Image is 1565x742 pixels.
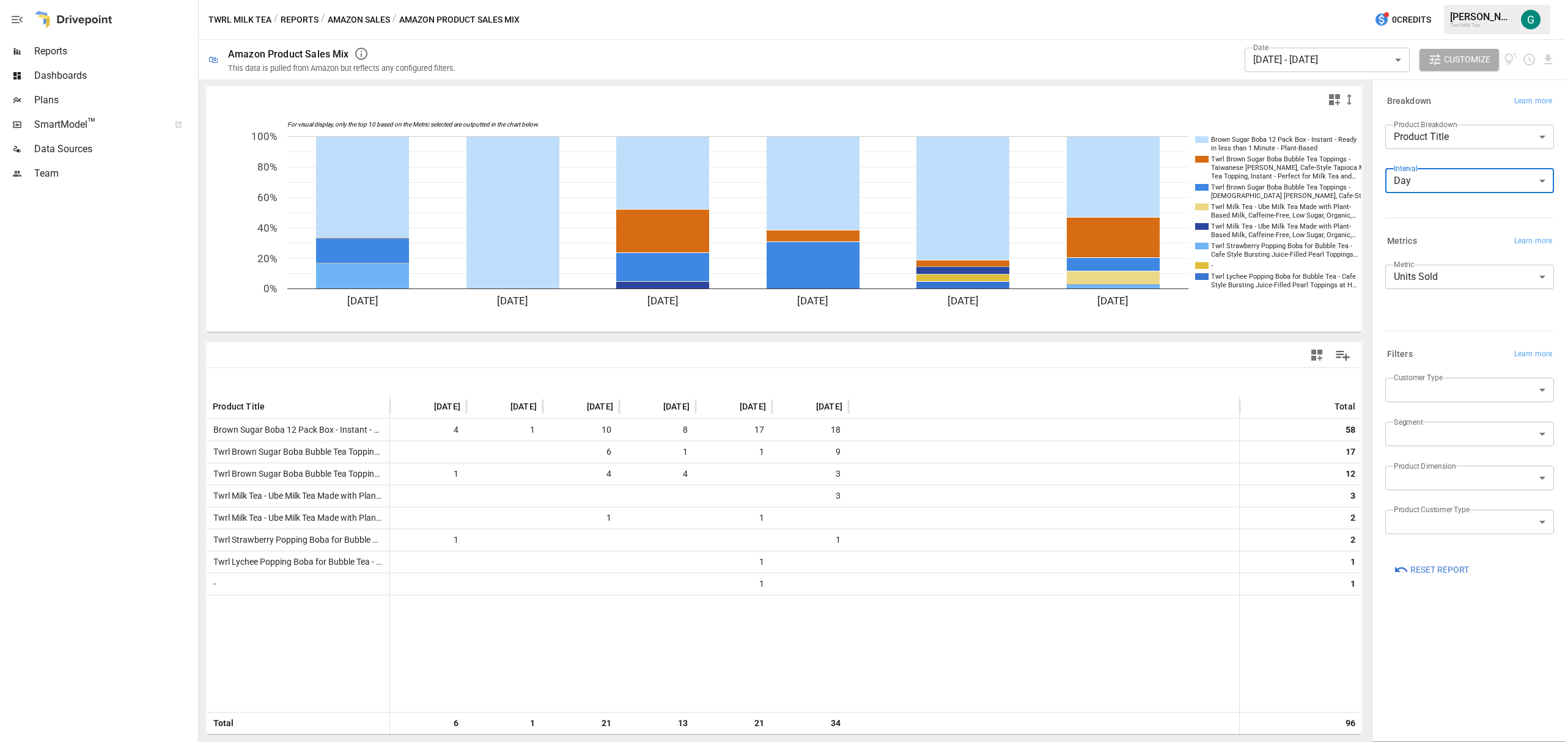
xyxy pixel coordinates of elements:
span: 1 [702,441,766,463]
span: 1 [473,713,537,734]
span: 3 [778,463,842,485]
button: Sort [266,398,283,415]
span: Learn more [1514,95,1552,108]
div: 12 [1346,463,1355,485]
span: 1 [549,507,613,529]
text: Cafe Style Bursting Juice-Filled Pearl Toppings… [1211,251,1358,259]
div: 2 [1350,507,1355,529]
label: Segment [1394,417,1423,427]
span: Customize [1444,52,1490,67]
div: [PERSON_NAME] [1450,11,1514,23]
text: 100% [251,130,277,142]
text: 20% [257,252,277,265]
text: [DATE] [497,295,528,307]
span: 1 [473,419,537,441]
button: View documentation [1504,49,1518,71]
text: Tea Topping, Instant - Perfect for Milk Tea and… [1211,172,1356,180]
span: 17 [702,419,766,441]
text: [DATE] [1097,295,1129,307]
h6: Filters [1387,348,1413,361]
div: Day [1385,169,1554,193]
div: Twrl Milk Tea [1450,23,1514,28]
span: Brown Sugar Boba 12 Pack Box - Instant - Ready in less than 1 Minute - Plant-Based [208,425,529,435]
span: 21 [549,713,613,734]
span: Total [208,718,234,728]
span: 1 [778,529,842,551]
label: Product Breakdown [1394,119,1457,130]
span: 8 [625,419,690,441]
span: 1 [396,463,460,485]
div: 1 [1350,551,1355,573]
div: 96 [1346,713,1355,734]
span: Twrl Milk Tea - Ube Milk Tea Made with Plant-Based Milk, Caffeine-Free, Low Sugar, Organic, Antio... [208,513,841,523]
div: 3 [1350,485,1355,507]
span: ™ [87,116,96,131]
text: For visual display, only the top 10 based on the Metric selected are outputted in the chart below. [287,121,539,128]
span: 1 [702,507,766,529]
button: 0Credits [1369,9,1436,31]
img: Gordon Hagedorn [1521,10,1541,29]
text: 40% [257,222,277,234]
text: Twrl Milk Tea - Ube Milk Tea Made with Plant- [1211,203,1351,211]
label: Date [1253,42,1269,53]
span: 34 [778,713,842,734]
button: Gordon Hagedorn [1514,2,1548,37]
text: - [1211,262,1213,270]
div: / [392,12,397,28]
button: Customize [1420,49,1499,71]
button: Schedule report [1522,53,1536,67]
span: 3 [778,485,842,507]
svg: A chart. [207,112,1362,332]
button: Reset Report [1385,559,1478,581]
span: Reports [34,44,196,59]
text: in less than 1 Minute - Plant-Based [1211,144,1317,152]
span: Learn more [1514,348,1552,361]
span: [DATE] [663,400,690,413]
button: Sort [645,398,662,415]
text: [DATE] [797,295,828,307]
h6: Breakdown [1387,95,1431,108]
h6: Metrics [1387,235,1417,248]
button: Sort [721,398,738,415]
button: Download report [1541,53,1555,67]
text: Twrl Strawberry Popping Boba for Bubble Tea - [1211,242,1352,250]
button: Sort [492,398,509,415]
button: Amazon Sales [328,12,390,28]
span: SmartModel [34,117,161,132]
text: [DATE] [948,295,979,307]
label: Interval [1394,163,1418,174]
button: Sort [798,398,815,415]
div: 17 [1346,441,1355,463]
text: Twrl Brown Sugar Boba Bubble Tea Toppings - [1211,155,1350,163]
span: 4 [549,463,613,485]
span: 13 [625,713,690,734]
span: Plans [34,93,196,108]
text: Based Milk, Caffeine-Free, Low Sugar, Organic,… [1211,211,1356,219]
text: [DEMOGRAPHIC_DATA] [PERSON_NAME], Cafe-Style Tapioca Mil… [1211,192,1412,200]
label: Customer Type [1394,372,1443,383]
span: [DATE] [434,400,460,413]
span: 1 [625,441,690,463]
span: Product Title [213,400,265,413]
span: Dashboards [34,68,196,83]
span: 18 [778,419,842,441]
text: 0% [263,282,277,295]
div: 58 [1346,419,1355,441]
text: 60% [257,191,277,204]
span: Twrl Lychee Popping Boba for Bubble Tea - Cafe Style Bursting Juice-Filled Pearl Toppings at Home... [208,557,779,567]
div: 2 [1350,529,1355,551]
span: [DATE] [587,400,613,413]
button: Sort [416,398,433,415]
span: - [208,579,216,589]
span: 1 [702,573,766,595]
span: 4 [625,463,690,485]
text: Brown Sugar Boba 12 Pack Box - Instant - Ready [1211,136,1357,144]
text: Style Bursting Juice-Filled Pearl Toppings at H… [1211,281,1357,289]
button: Twrl Milk Tea [208,12,271,28]
span: [DATE] [816,400,842,413]
div: 🛍 [208,54,218,65]
span: [DATE] [740,400,766,413]
div: [DATE] - [DATE] [1245,48,1410,72]
div: Product Title [1385,125,1554,149]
